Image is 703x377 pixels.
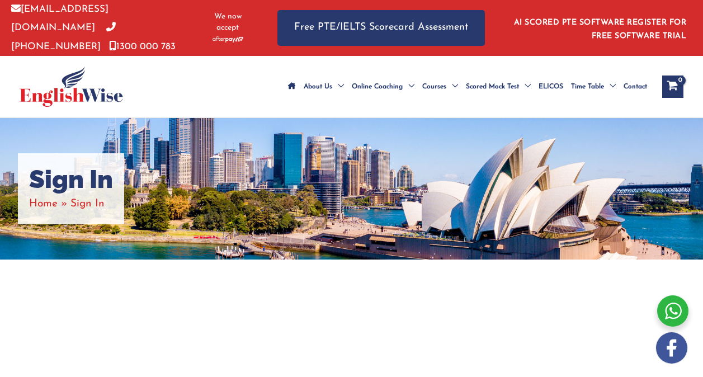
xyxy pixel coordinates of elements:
[535,67,567,106] a: ELICOS
[213,36,243,43] img: Afterpay-Logo
[304,67,332,106] span: About Us
[462,67,535,106] a: Scored Mock TestMenu Toggle
[11,4,108,32] a: [EMAIL_ADDRESS][DOMAIN_NAME]
[300,67,348,106] a: About UsMenu Toggle
[20,67,123,107] img: cropped-ew-logo
[604,67,616,106] span: Menu Toggle
[277,10,485,45] a: Free PTE/IELTS Scorecard Assessment
[539,67,563,106] span: ELICOS
[446,67,458,106] span: Menu Toggle
[656,332,687,364] img: white-facebook.png
[29,195,113,213] nav: Breadcrumbs
[624,67,647,106] span: Contact
[418,67,462,106] a: CoursesMenu Toggle
[29,199,58,209] a: Home
[11,23,116,51] a: [PHONE_NUMBER]
[352,67,403,106] span: Online Coaching
[109,42,176,51] a: 1300 000 783
[348,67,418,106] a: Online CoachingMenu Toggle
[571,67,604,106] span: Time Table
[519,67,531,106] span: Menu Toggle
[284,67,651,106] nav: Site Navigation: Main Menu
[466,67,519,106] span: Scored Mock Test
[403,67,414,106] span: Menu Toggle
[662,76,683,98] a: View Shopping Cart, empty
[507,10,692,46] aside: Header Widget 1
[29,164,113,195] h1: Sign In
[332,67,344,106] span: Menu Toggle
[206,11,249,34] span: We now accept
[422,67,446,106] span: Courses
[620,67,651,106] a: Contact
[567,67,620,106] a: Time TableMenu Toggle
[70,199,105,209] span: Sign In
[514,18,687,40] a: AI SCORED PTE SOFTWARE REGISTER FOR FREE SOFTWARE TRIAL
